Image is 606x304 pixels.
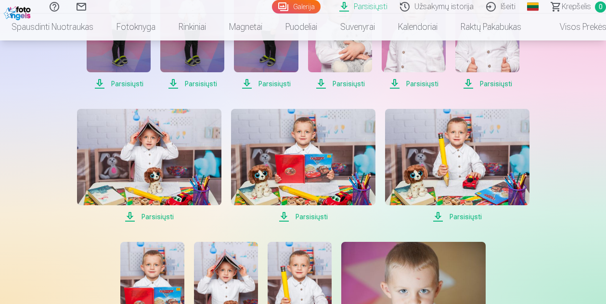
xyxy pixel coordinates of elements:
a: Magnetai [218,13,274,40]
span: Parsisiųsti [455,78,519,90]
span: Parsisiųsti [308,78,372,90]
span: Parsisiųsti [234,78,298,90]
span: Krepšelis [562,1,591,13]
a: Suvenyrai [329,13,387,40]
a: Kalendoriai [387,13,449,40]
span: Parsisiųsti [385,211,529,223]
span: Parsisiųsti [382,78,446,90]
span: Parsisiųsti [160,78,224,90]
a: Fotoknyga [105,13,167,40]
span: Parsisiųsti [231,211,375,223]
a: Parsisiųsti [231,109,375,223]
a: Parsisiųsti [77,109,221,223]
img: /fa2 [4,4,33,20]
span: Parsisiųsti [77,211,221,223]
a: Puodeliai [274,13,329,40]
a: Parsisiųsti [385,109,529,223]
span: 0 [595,1,606,13]
a: Raktų pakabukas [449,13,533,40]
a: Rinkiniai [167,13,218,40]
span: Parsisiųsti [87,78,151,90]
